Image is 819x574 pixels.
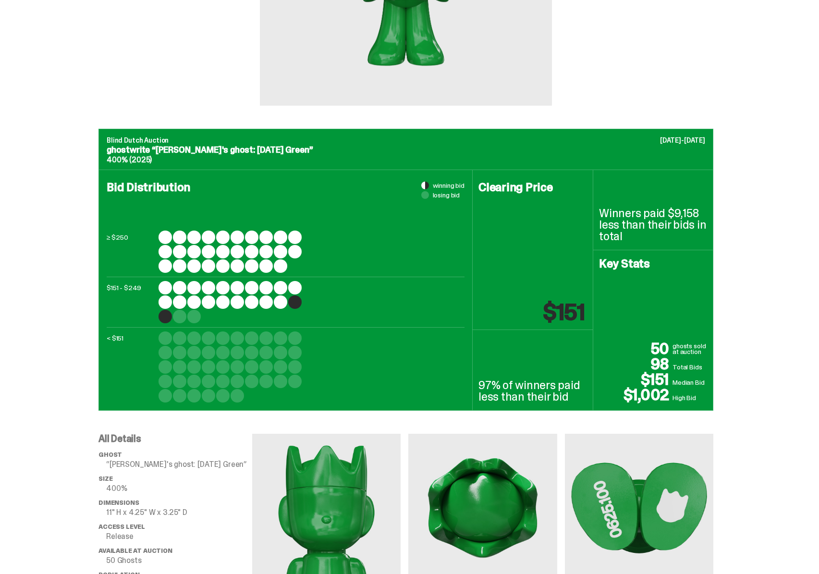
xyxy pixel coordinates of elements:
[107,146,705,154] p: ghostwrite “[PERSON_NAME]'s ghost: [DATE] Green”
[660,137,705,144] p: [DATE]-[DATE]
[98,475,112,483] span: Size
[107,231,155,273] p: ≥ $250
[106,509,252,516] p: 11" H x 4.25" W x 3.25" D
[478,182,587,193] h4: Clearing Price
[672,393,707,403] p: High Bid
[599,258,707,269] h4: Key Stats
[599,372,672,387] p: $151
[98,451,122,459] span: ghost
[599,341,672,356] p: 50
[107,137,705,144] p: Blind Dutch Auction
[599,387,672,403] p: $1,002
[543,301,585,324] p: $151
[672,362,707,372] p: Total Bids
[98,547,172,555] span: Available at Auction
[98,499,139,507] span: Dimensions
[106,485,252,492] p: 400%
[107,281,155,323] p: $151 - $249
[672,378,707,387] p: Median Bid
[107,182,465,224] h4: Bid Distribution
[98,523,145,531] span: Access Level
[107,155,152,165] span: 400% (2025)
[672,343,707,356] p: ghosts sold at auction
[433,192,460,198] span: losing bid
[478,379,587,403] p: 97% of winners paid less than their bid
[98,434,252,443] p: All Details
[106,533,252,540] p: Release
[107,331,155,403] p: < $151
[106,461,252,468] p: “[PERSON_NAME]'s ghost: [DATE] Green”
[599,356,672,372] p: 98
[433,182,465,189] span: winning bid
[599,208,707,242] p: Winners paid $9,158 less than their bids in total
[106,557,252,564] p: 50 Ghosts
